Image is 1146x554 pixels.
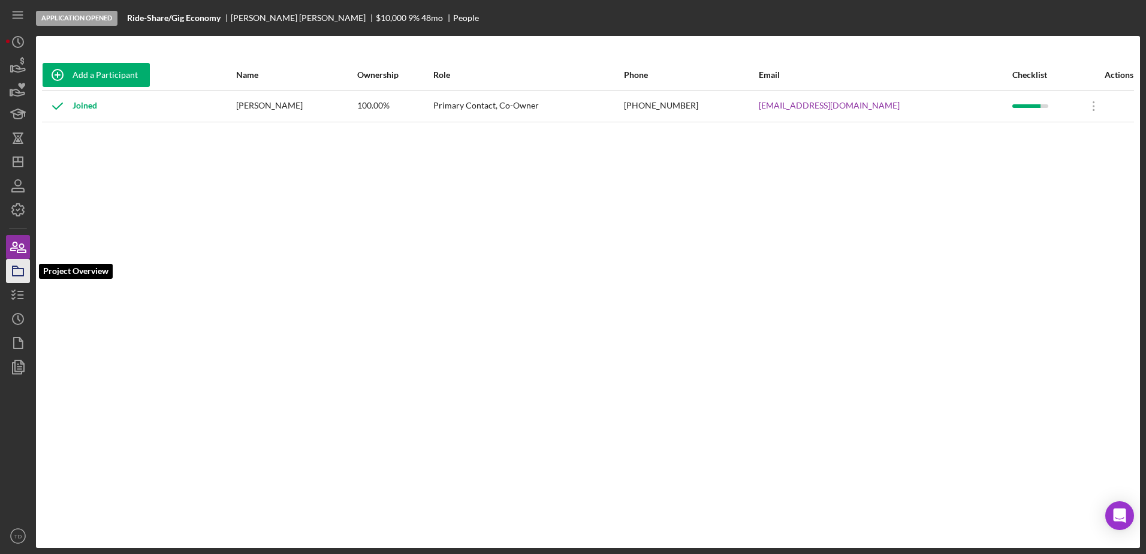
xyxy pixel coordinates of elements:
div: [PERSON_NAME] [PERSON_NAME] [231,13,376,23]
div: Add a Participant [73,63,138,87]
div: Open Intercom Messenger [1105,501,1134,530]
div: Ownership [357,70,432,80]
div: Application Opened [36,11,117,26]
div: Role [433,70,623,80]
b: Ride-Share/Gig Economy [127,13,221,23]
div: 9 % [408,13,420,23]
button: TD [6,524,30,548]
div: 48 mo [421,13,443,23]
div: People [453,13,479,23]
span: $10,000 [376,13,406,23]
div: 100.00% [357,91,432,121]
div: Joined [43,91,97,121]
div: Name [236,70,356,80]
text: TD [14,533,22,540]
div: Primary Contact, Co-Owner [433,91,623,121]
button: Add a Participant [43,63,150,87]
div: [PHONE_NUMBER] [624,91,758,121]
div: Checklist [1012,70,1078,80]
div: Phone [624,70,758,80]
div: Actions [1079,70,1133,80]
a: [EMAIL_ADDRESS][DOMAIN_NAME] [759,101,900,110]
div: [PERSON_NAME] [236,91,356,121]
div: Email [759,70,1011,80]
